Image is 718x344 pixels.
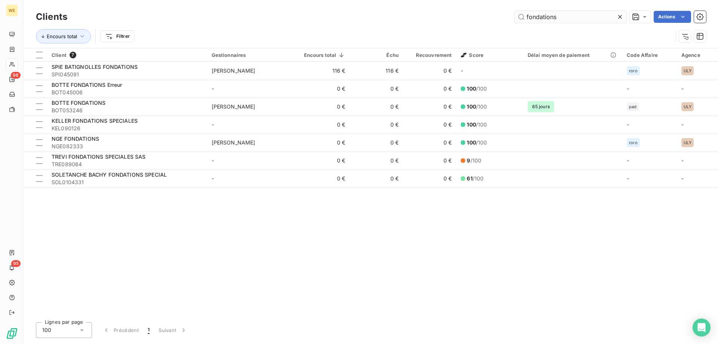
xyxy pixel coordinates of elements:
span: Client [52,52,67,58]
div: Délai moyen de paiement [528,52,618,58]
span: - [212,175,214,182]
div: Open Intercom Messenger [693,319,711,337]
span: - [681,85,684,92]
td: 0 € [403,116,457,134]
span: - [212,157,214,164]
span: - [212,85,214,92]
span: - [627,85,629,92]
span: 100 [467,103,476,110]
span: BOTTE FONDATIONS Erreur [52,82,122,88]
span: SOLETANCHE BACHY FONDATIONS SPECIAL [52,171,167,178]
img: Logo LeanPay [6,328,18,340]
span: 100 [467,85,476,92]
span: 98 [11,72,21,79]
span: /100 [467,175,484,182]
span: 95 [11,260,21,267]
td: 0 € [350,170,403,188]
span: - [627,157,629,164]
td: 0 € [294,170,350,188]
span: [PERSON_NAME] [212,139,255,146]
span: - [212,121,214,128]
td: 0 € [294,134,350,152]
span: 100 [467,139,476,146]
span: - [461,67,463,74]
button: Filtrer [100,30,135,42]
td: 0 € [294,98,350,116]
span: [PERSON_NAME] [212,103,255,110]
span: pad [629,104,636,109]
span: Score [461,52,484,58]
span: BOT045006 [52,89,203,96]
td: 0 € [403,80,457,98]
td: 0 € [403,134,457,152]
span: - [681,121,684,128]
span: BOT053246 [52,107,203,114]
div: Encours total [298,52,345,58]
span: NGE FONDATIONS [52,136,99,142]
td: 0 € [403,170,457,188]
span: - [681,157,684,164]
span: /100 [467,103,487,110]
td: 116 € [350,62,403,80]
span: - [681,175,684,182]
span: 1 [148,326,150,334]
span: /100 [467,121,487,128]
td: 0 € [403,62,457,80]
span: TRE089064 [52,161,203,168]
h3: Clients [36,10,67,24]
span: - [627,121,629,128]
span: roro [629,69,638,73]
span: roro [629,140,638,145]
td: 0 € [294,116,350,134]
span: ULY [684,69,691,73]
span: BOTTE FONDATIONS [52,100,105,106]
div: WE [6,4,18,16]
span: [PERSON_NAME] [212,67,255,74]
td: 0 € [403,152,457,170]
span: KELLER FONDATIONS SPECIALES [52,118,138,124]
span: 100 [42,326,51,334]
span: /100 [467,85,487,92]
span: 65 jours [528,101,554,112]
span: SPIE BATIGNOLLES FONDATIONS [52,64,138,70]
span: /100 [467,139,487,146]
span: ULY [684,104,691,109]
input: Rechercher [515,11,627,23]
span: 100 [467,121,476,128]
td: 0 € [403,98,457,116]
td: 0 € [350,80,403,98]
div: Recouvrement [408,52,452,58]
span: SOL0104331 [52,179,203,186]
td: 0 € [350,152,403,170]
div: Agence [681,52,714,58]
span: - [627,175,629,182]
span: 7 [70,52,76,58]
button: 1 [143,322,154,338]
div: Échu [354,52,399,58]
td: 116 € [294,62,350,80]
button: Actions [654,11,691,23]
button: Précédent [98,322,143,338]
span: 61 [467,175,472,182]
span: /100 [467,157,481,164]
div: Gestionnaires [212,52,289,58]
td: 0 € [294,152,350,170]
button: Suivant [154,322,192,338]
span: Encours total [47,33,77,39]
span: KEL090126 [52,125,203,132]
td: 0 € [294,80,350,98]
span: SPI045091 [52,71,203,78]
div: Code Affaire [627,52,672,58]
span: 9 [467,157,470,164]
td: 0 € [350,134,403,152]
span: NGE082333 [52,143,203,150]
span: ULY [684,140,691,145]
button: Encours total [36,29,91,43]
span: TREVI FONDATIONS SPECIALES SAS [52,153,146,160]
td: 0 € [350,98,403,116]
td: 0 € [350,116,403,134]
